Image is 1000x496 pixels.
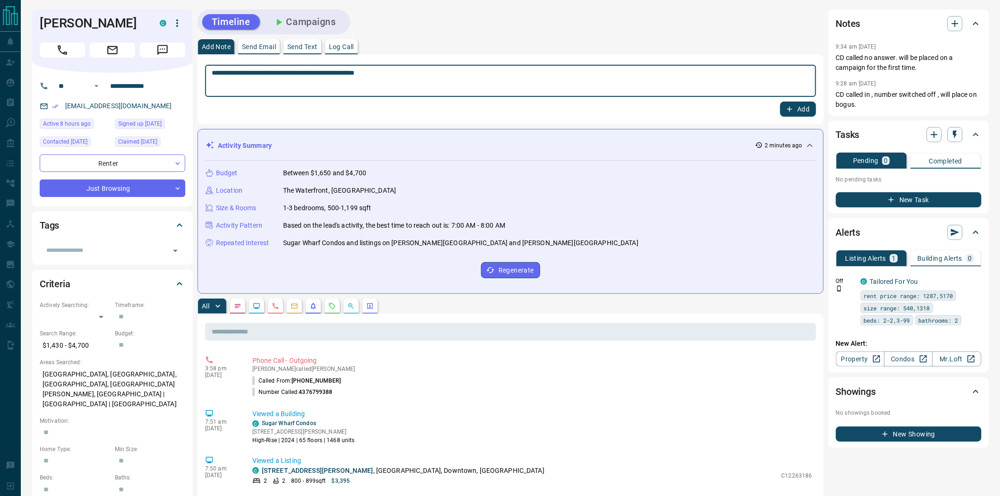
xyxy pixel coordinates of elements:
[836,351,885,367] a: Property
[252,409,812,419] p: Viewed a Building
[329,43,354,50] p: Log Call
[40,16,146,31] h1: [PERSON_NAME]
[90,43,135,58] span: Email
[291,477,326,485] p: 800 - 899 sqft
[115,445,185,453] p: Min Size:
[202,43,231,50] p: Add Note
[861,278,867,285] div: condos.ca
[836,339,982,349] p: New Alert:
[780,102,816,117] button: Add
[836,53,982,73] p: CD called no answer. will be placed on a campaign for the first time.
[216,168,238,178] p: Budget
[202,14,260,30] button: Timeline
[884,351,933,367] a: Condos
[782,471,812,480] p: C12263186
[283,186,396,196] p: The Waterfront, [GEOGRAPHIC_DATA]
[253,302,260,310] svg: Lead Browsing Activity
[836,172,982,187] p: No pending tasks
[115,329,185,338] p: Budget:
[283,221,505,231] p: Based on the lead's activity, the best time to reach out is: 7:00 AM - 8:00 AM
[40,417,185,425] p: Motivation:
[206,137,816,154] div: Activity Summary2 minutes ago
[481,262,540,278] button: Regenerate
[864,303,930,313] span: size range: 540,1318
[40,358,185,367] p: Areas Searched:
[65,102,172,110] a: [EMAIL_ADDRESS][DOMAIN_NAME]
[929,158,963,164] p: Completed
[252,456,812,466] p: Viewed a Listing
[140,43,185,58] span: Message
[52,103,59,110] svg: Email Verified
[216,238,269,248] p: Repeated Interest
[262,420,316,427] a: Sugar Wharf Condos
[252,356,812,366] p: Phone Call - Outgoing
[968,255,972,262] p: 0
[218,141,272,151] p: Activity Summary
[40,119,110,132] div: Thu Aug 14 2025
[216,221,262,231] p: Activity Pattern
[40,137,110,150] div: Thu Jan 30 2025
[40,180,185,197] div: Just Browsing
[169,244,182,257] button: Open
[205,472,238,479] p: [DATE]
[836,80,876,87] p: 9:28 am [DATE]
[264,477,267,485] p: 2
[216,186,242,196] p: Location
[40,445,110,453] p: Home Type:
[242,43,276,50] p: Send Email
[115,119,185,132] div: Sun Jul 02 2023
[40,218,59,233] h2: Tags
[205,372,238,378] p: [DATE]
[299,389,333,395] span: 4376799388
[836,12,982,35] div: Notes
[328,302,336,310] svg: Requests
[292,377,341,384] span: [PHONE_NUMBER]
[291,302,298,310] svg: Emails
[40,43,85,58] span: Call
[332,477,350,485] p: $3,395
[836,43,876,50] p: 9:34 am [DATE]
[836,380,982,403] div: Showings
[252,428,355,436] p: [STREET_ADDRESS][PERSON_NAME]
[40,214,185,237] div: Tags
[287,43,318,50] p: Send Text
[283,203,371,213] p: 1-3 bedrooms, 500-1,199 sqft
[118,137,157,146] span: Claimed [DATE]
[836,221,982,244] div: Alerts
[264,14,345,30] button: Campaigns
[262,466,544,476] p: , [GEOGRAPHIC_DATA], Downtown, [GEOGRAPHIC_DATA]
[252,436,355,445] p: High-Rise | 2024 | 65 floors | 1468 units
[836,90,982,110] p: CD called in , number switched off , will place on bogus.
[40,154,185,172] div: Renter
[836,127,860,142] h2: Tasks
[836,277,855,285] p: Off
[853,157,879,164] p: Pending
[836,225,861,240] h2: Alerts
[252,388,333,396] p: Number Called:
[892,255,896,262] p: 1
[40,329,110,338] p: Search Range:
[43,137,87,146] span: Contacted [DATE]
[864,316,910,325] span: beds: 2-2,3-99
[252,467,259,474] div: condos.ca
[836,123,982,146] div: Tasks
[205,465,238,472] p: 7:50 am
[160,20,166,26] div: condos.ca
[40,367,185,412] p: [GEOGRAPHIC_DATA], [GEOGRAPHIC_DATA], [GEOGRAPHIC_DATA], [GEOGRAPHIC_DATA][PERSON_NAME], [GEOGRAP...
[262,467,373,474] a: [STREET_ADDRESS][PERSON_NAME]
[43,119,91,128] span: Active 8 hours ago
[932,351,981,367] a: Mr.Loft
[40,273,185,295] div: Criteria
[91,80,102,92] button: Open
[40,473,110,482] p: Beds:
[836,409,982,417] p: No showings booked
[283,168,366,178] p: Between $1,650 and $4,700
[845,255,887,262] p: Listing Alerts
[205,425,238,432] p: [DATE]
[366,302,374,310] svg: Agent Actions
[252,420,259,427] div: condos.ca
[205,365,238,372] p: 3:58 pm
[118,119,162,128] span: Signed up [DATE]
[40,301,110,309] p: Actively Searching:
[836,384,876,399] h2: Showings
